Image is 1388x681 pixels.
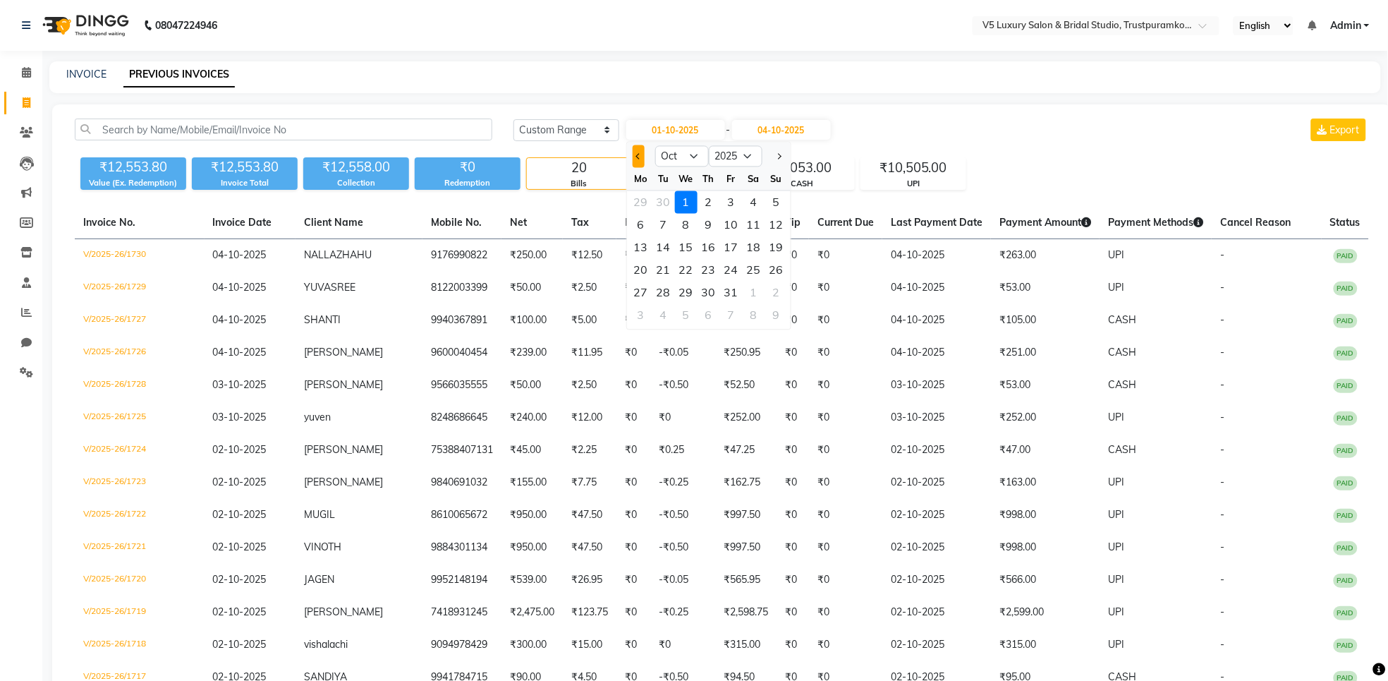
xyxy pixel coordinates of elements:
td: ₹2.50 [563,369,616,402]
span: PAID [1334,379,1358,393]
div: 1 [743,282,765,304]
td: 9176990822 [422,239,501,272]
td: 9840691032 [422,466,501,499]
td: ₹47.25 [715,434,777,466]
td: -₹0.50 [650,499,715,531]
div: Sa [743,168,765,191]
td: ₹0 [777,337,809,369]
td: ₹0 [616,499,650,531]
span: Current Due [817,216,874,229]
span: Invoice No. [83,216,135,229]
div: 1 [675,191,698,214]
td: ₹0 [616,434,650,466]
div: Tuesday, October 28, 2025 [652,282,675,304]
td: ₹47.00 [991,434,1100,466]
div: Wednesday, October 22, 2025 [675,259,698,282]
div: 6 [698,304,720,327]
td: ₹0 [777,466,809,499]
td: ₹250.00 [501,239,563,272]
td: 03-10-2025 [882,402,991,434]
td: 04-10-2025 [882,272,991,304]
td: ₹47.50 [563,499,616,531]
span: Mobile No. [431,216,482,229]
span: UPI [1108,248,1124,261]
div: Redemption [415,177,520,189]
td: ₹0 [777,239,809,272]
span: 02-10-2025 [213,443,267,456]
td: ₹0 [616,531,650,564]
div: 21 [652,259,675,282]
div: Saturday, October 11, 2025 [743,214,765,236]
td: ₹0 [809,304,882,337]
span: UPI [1108,476,1124,488]
span: Cancel Reason [1220,216,1291,229]
div: Tuesday, October 7, 2025 [652,214,675,236]
td: ₹100.00 [501,304,563,337]
div: ₹12,558.00 [303,157,409,177]
span: - [1220,443,1224,456]
div: Sunday, November 9, 2025 [765,304,788,327]
td: ₹0 [777,531,809,564]
div: Thursday, October 9, 2025 [698,214,720,236]
td: -₹0.25 [650,466,715,499]
td: ₹53.00 [991,369,1100,402]
div: Wednesday, October 1, 2025 [675,191,698,214]
div: Tuesday, October 21, 2025 [652,259,675,282]
div: Saturday, November 8, 2025 [743,304,765,327]
div: Friday, October 3, 2025 [720,191,743,214]
td: 8248686645 [422,402,501,434]
div: Monday, October 27, 2025 [630,282,652,304]
td: ₹26.95 [563,564,616,596]
td: ₹950.00 [501,499,563,531]
td: ₹0 [616,369,650,402]
div: 27 [630,282,652,304]
span: Client Name [304,216,363,229]
div: 4 [743,191,765,214]
span: Export [1330,123,1360,136]
div: Saturday, October 4, 2025 [743,191,765,214]
td: V/2025-26/1726 [75,337,205,369]
td: ₹53.00 [991,272,1100,304]
div: 3 [720,191,743,214]
td: 02-10-2025 [882,466,991,499]
td: V/2025-26/1729 [75,272,205,304]
span: PAID [1334,249,1358,263]
span: yuven [304,411,331,423]
td: ₹0 [809,369,882,402]
span: PAID [1334,444,1358,458]
div: Sunday, November 2, 2025 [765,282,788,304]
span: PAID [1334,282,1358,296]
input: Start Date [626,120,725,140]
span: 02-10-2025 [213,476,267,488]
div: 13 [630,236,652,259]
div: Tuesday, October 14, 2025 [652,236,675,259]
td: 9940367891 [422,304,501,337]
span: SHANTI [304,313,341,326]
span: 02-10-2025 [213,508,267,521]
span: - [1220,248,1224,261]
td: 04-10-2025 [882,239,991,272]
span: - [1220,541,1224,553]
td: ₹0 [616,272,650,304]
span: - [1220,508,1224,521]
div: 6 [630,214,652,236]
div: Sunday, October 5, 2025 [765,191,788,214]
span: - [1220,346,1224,358]
span: - [1220,476,1224,488]
td: V/2025-26/1730 [75,239,205,272]
span: - [1220,378,1224,391]
span: 04-10-2025 [213,281,267,294]
td: ₹0 [777,564,809,596]
td: ₹0.25 [650,434,715,466]
div: We [675,168,698,191]
td: 75388407131 [422,434,501,466]
td: ₹0 [809,402,882,434]
td: V/2025-26/1728 [75,369,205,402]
div: Saturday, October 18, 2025 [743,236,765,259]
div: Sunday, October 12, 2025 [765,214,788,236]
td: ₹47.50 [563,531,616,564]
div: 25 [743,259,765,282]
td: ₹0 [777,272,809,304]
div: 20 [630,259,652,282]
div: Sunday, October 26, 2025 [765,259,788,282]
